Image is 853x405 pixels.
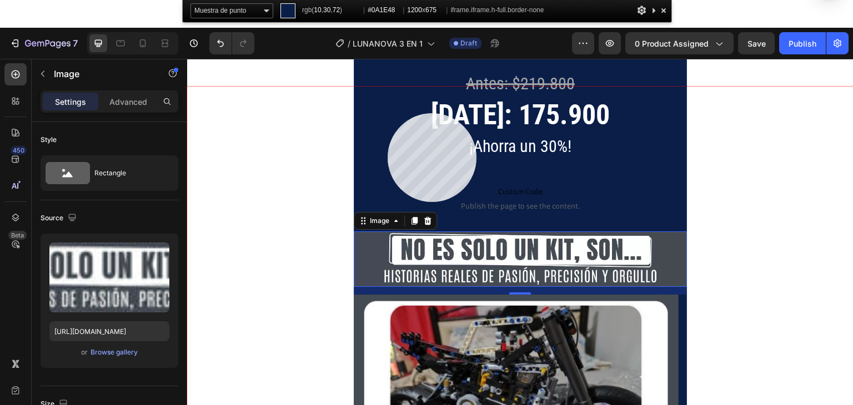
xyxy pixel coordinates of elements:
[209,32,254,54] div: Undo/Redo
[8,231,27,240] div: Beta
[81,346,88,359] span: or
[54,67,148,80] p: Image
[789,38,816,49] div: Publish
[649,3,658,17] div: Contraer este panel
[314,6,321,14] span: 10
[323,6,330,14] span: 30
[368,3,400,17] span: #0A1E48
[279,15,388,34] s: Antes: $219.800
[407,6,422,14] span: 1200
[635,38,709,49] span: 0 product assigned
[244,40,423,72] strong: [DATE]: 175.900
[41,211,79,226] div: Source
[333,6,340,14] span: 72
[94,160,162,186] div: Rectangle
[55,96,86,108] p: Settings
[403,6,404,14] span: |
[167,78,500,97] h2: ¡Ahorra un 30%!
[446,6,448,14] span: |
[91,347,138,357] div: Browse gallery
[41,135,57,145] div: Style
[49,242,169,312] img: preview-image
[636,3,647,17] div: Opciones
[4,32,83,54] button: 7
[625,32,734,54] button: 0 product assigned
[302,3,360,17] span: rgb( , , )
[49,321,169,341] input: https://example.com/image.jpg
[180,157,204,167] div: Image
[109,96,147,108] p: Advanced
[460,38,477,48] span: Draft
[363,6,365,14] span: |
[469,6,544,14] span: .iframe.h-full.border-none
[658,3,669,17] div: Cerrar y detener la selección
[407,3,443,17] span: x
[348,38,350,49] span: /
[425,6,436,14] span: 675
[167,141,500,153] span: Publish the page to see the content.
[167,126,500,139] span: Custom Code
[167,173,500,228] img: gempages_497058371149497480-fa7de10e-3094-45e8-977d-42051dfbddf4.webp
[738,32,775,54] button: Save
[90,347,138,358] button: Browse gallery
[353,38,423,49] span: LUNANOVA 3 EN 1
[73,37,78,50] p: 7
[779,32,826,54] button: Publish
[11,146,27,155] div: 450
[450,3,544,17] span: iframe
[747,39,766,48] span: Save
